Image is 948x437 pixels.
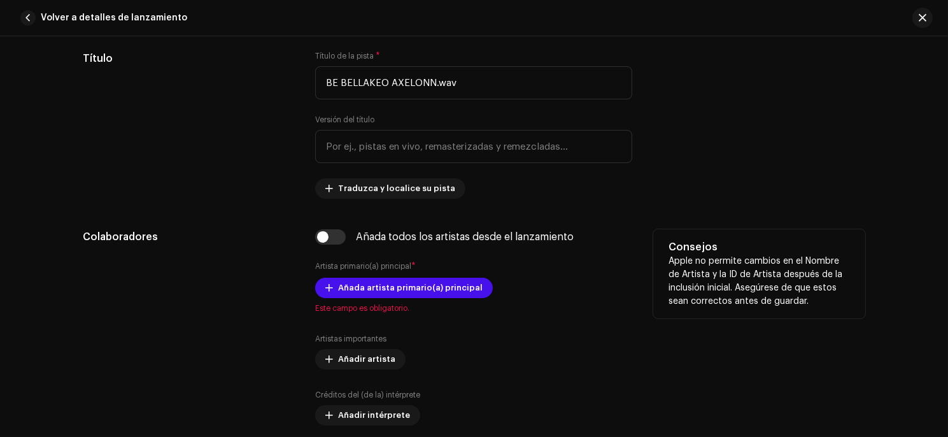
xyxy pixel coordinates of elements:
[669,255,850,308] p: Apple no permite cambios en el Nombre de Artista y la ID de Artista después de la inclusión inici...
[315,66,632,99] input: Ingrese el nombre de la pista
[315,334,386,344] label: Artistas importantes
[315,262,411,270] small: Artista primario(a) principal
[315,115,374,125] label: Versión del título
[315,130,632,163] input: Por ej., pistas en vivo, remasterizadas y remezcladas...
[315,51,380,61] label: Título de la pista
[83,51,295,66] h5: Título
[669,240,850,255] h5: Consejos
[83,229,295,245] h5: Colaboradores
[315,405,420,426] button: Añadir intérprete
[338,347,395,372] span: Añadir artista
[338,176,455,201] span: Traduzca y localice su pista
[315,278,493,298] button: Añada artista primario(a) principal
[315,178,465,199] button: Traduzca y localice su pista
[338,403,410,428] span: Añadir intérprete
[315,349,406,369] button: Añadir artista
[315,303,632,313] span: Este campo es obligatorio.
[356,232,574,242] div: Añada todos los artistas desde el lanzamiento
[338,275,483,301] span: Añada artista primario(a) principal
[315,390,420,400] label: Créditos del (de la) intérprete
